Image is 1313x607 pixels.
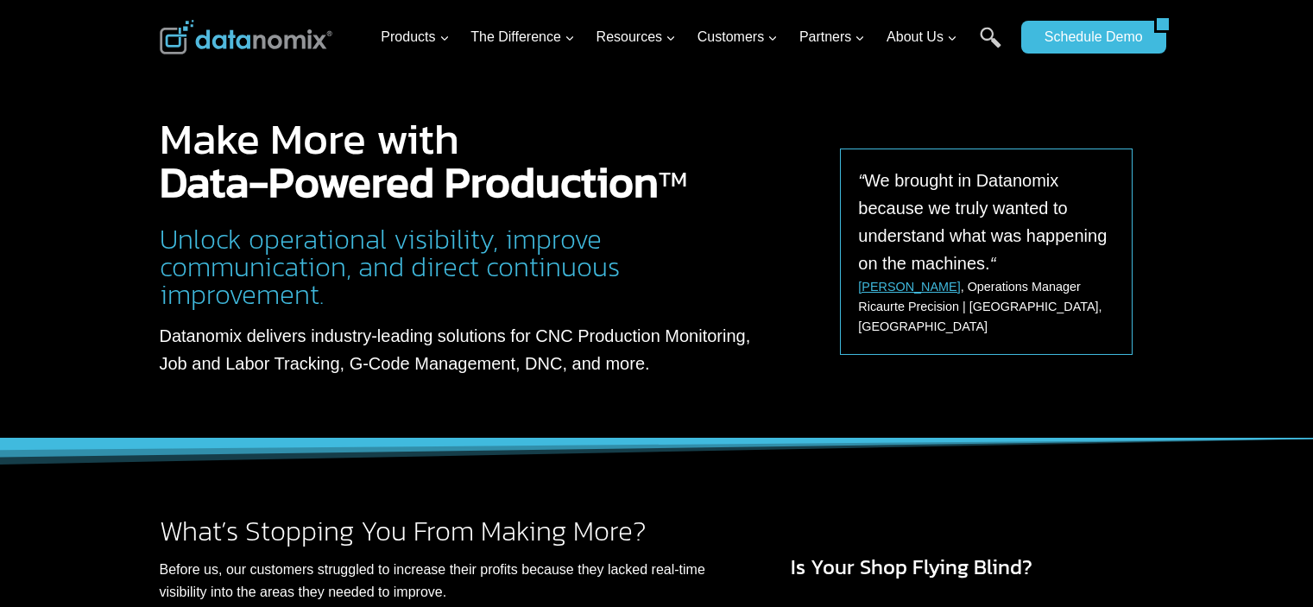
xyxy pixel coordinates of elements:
[799,26,865,48] span: Partners
[160,149,659,214] strong: Data-Powered Production
[791,552,1154,583] h3: Is Your Shop Flying Blind?
[160,225,767,308] h2: Unlock operational visibility, improve communication, and direct continuous improvement.
[980,27,1001,66] a: Search
[160,517,742,545] h2: What’s Stopping You From Making More?
[597,26,676,48] span: Resources
[470,26,575,48] span: The Difference
[858,297,1114,337] p: Ricaurte Precision | [GEOGRAPHIC_DATA], [GEOGRAPHIC_DATA]
[887,26,957,48] span: About Us
[160,20,332,54] img: Datanomix
[160,117,767,204] h1: Make More with
[160,322,767,377] p: Datanomix delivers industry-leading solutions for CNC Production Monitoring, Job and Labor Tracki...
[160,559,742,603] p: Before us, our customers struggled to increase their profits because they lacked real-time visibi...
[990,254,996,273] em: “
[858,167,1114,277] p: We brought in Datanomix because we truly wanted to understand what was happening on the machines.
[858,171,864,190] em: “
[374,9,1013,66] nav: Primary Navigation
[858,280,960,294] a: [PERSON_NAME]
[381,26,449,48] span: Products
[1021,21,1154,54] a: Schedule Demo
[698,26,778,48] span: Customers
[659,162,687,195] sup: TM
[858,277,1081,297] p: , Operations Manager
